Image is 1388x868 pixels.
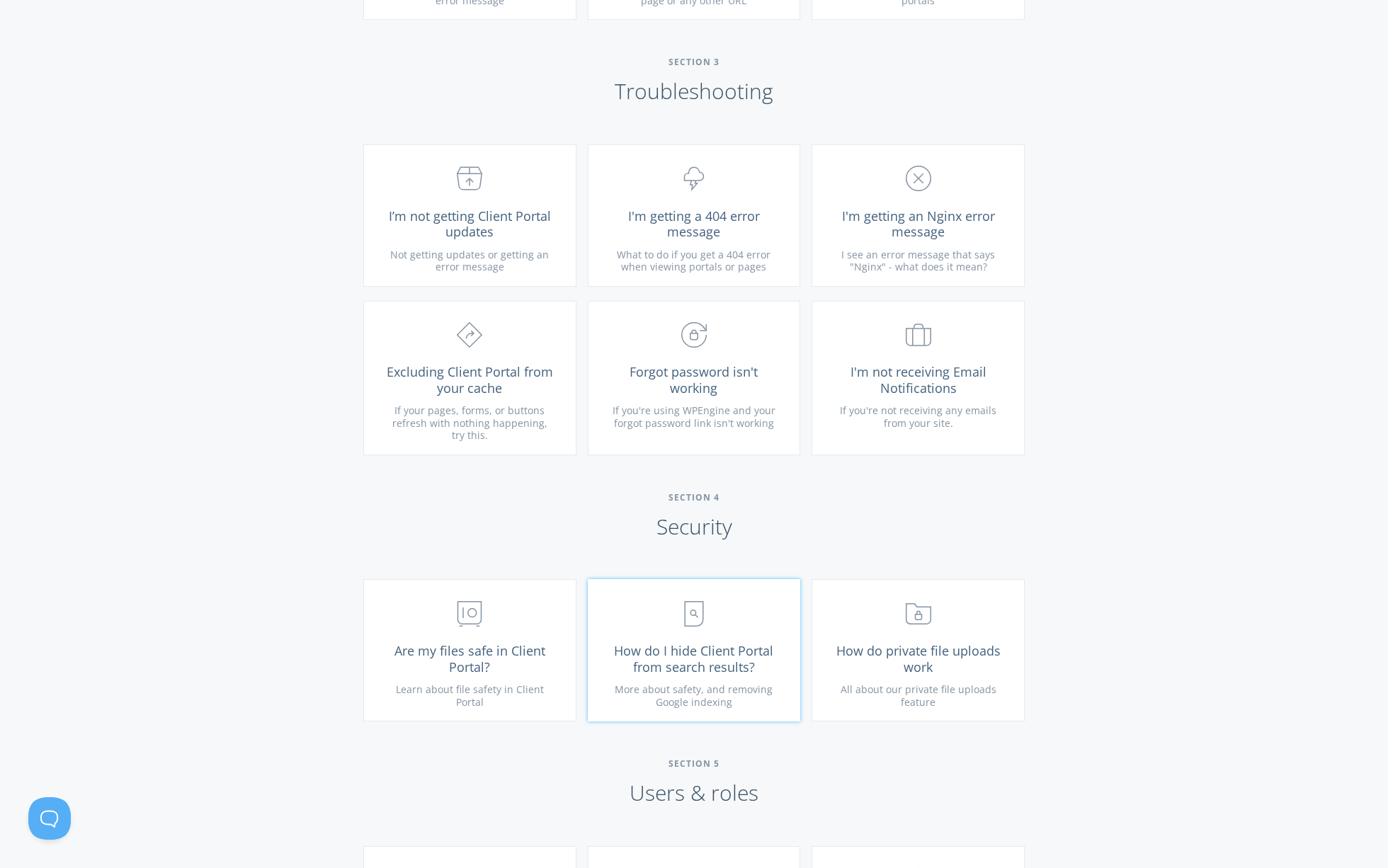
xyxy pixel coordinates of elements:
a: I’m not getting Client Portal updates Not getting updates or getting an error message [363,144,576,287]
span: How do private file uploads work [834,643,1003,675]
span: Not getting updates or getting an error message [390,248,549,274]
span: Learn about file safety in Client Portal [396,683,544,709]
span: More about safety, and removing Google indexing [615,683,773,709]
a: I'm getting an Nginx error message I see an error message that says "Nginx" - what does it mean? [812,144,1025,287]
span: I'm getting a 404 error message [610,208,779,240]
span: How do I hide Client Portal from search results? [610,643,779,675]
span: I’m not getting Client Portal updates [385,208,554,240]
a: I'm getting a 404 error message What to do if you get a 404 error when viewing portals or pages [588,144,801,287]
a: Forgot password isn't working If you're using WPEngine and your forgot password link isn't working [588,301,801,455]
a: Excluding Client Portal from your cache If your pages, forms, or buttons refresh with nothing hap... [363,301,576,455]
span: If you're using WPEngine and your forgot password link isn't working [613,404,775,430]
span: I'm not receiving Email Notifications [834,364,1003,396]
a: How do private file uploads work All about our private file uploads feature [812,579,1025,721]
span: What to do if you get a 404 error when viewing portals or pages [617,248,770,274]
span: I'm getting an Nginx error message [834,208,1003,240]
span: I see an error message that says "Nginx" - what does it mean? [841,248,995,274]
span: If you're not receiving any emails from your site. [840,404,996,430]
span: All about our private file uploads feature [841,683,996,709]
a: I'm not receiving Email Notifications If you're not receiving any emails from your site. [812,301,1025,455]
iframe: Toggle Customer Support [28,797,71,840]
a: Are my files safe in Client Portal? Learn about file safety in Client Portal [363,579,576,721]
span: Excluding Client Portal from your cache [385,364,554,396]
span: Forgot password isn't working [610,364,779,396]
span: Are my files safe in Client Portal? [385,643,554,675]
a: How do I hide Client Portal from search results? More about safety, and removing Google indexing [588,579,801,721]
span: If your pages, forms, or buttons refresh with nothing happening, try this. [392,404,547,442]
